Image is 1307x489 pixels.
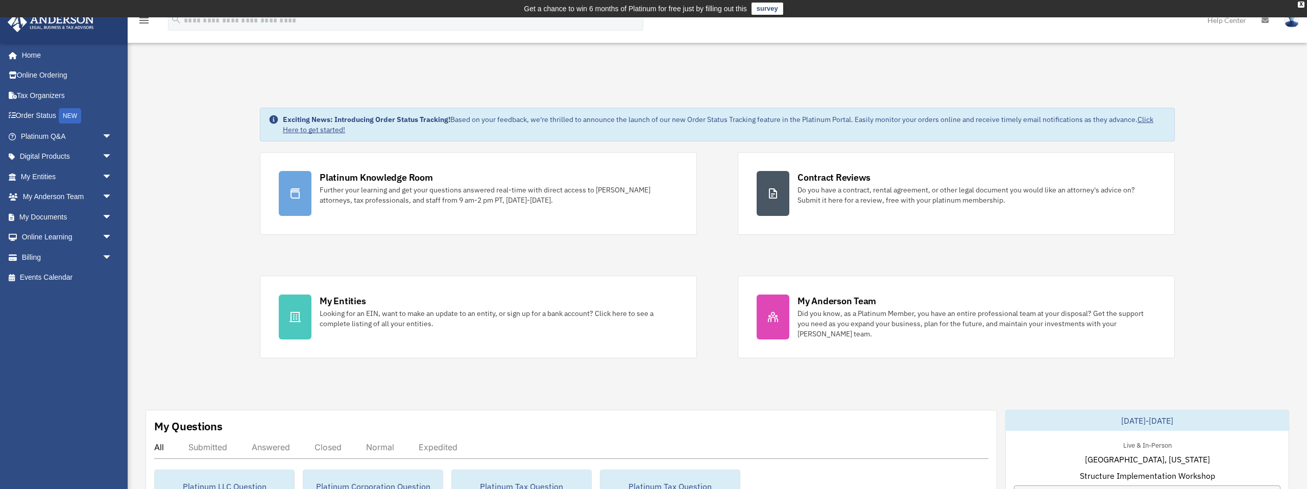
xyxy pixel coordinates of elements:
[7,146,128,167] a: Digital Productsarrow_drop_down
[797,185,1156,205] div: Do you have a contract, rental agreement, or other legal document you would like an attorney's ad...
[797,171,870,184] div: Contract Reviews
[366,442,394,452] div: Normal
[320,171,433,184] div: Platinum Knowledge Room
[738,276,1175,358] a: My Anderson Team Did you know, as a Platinum Member, you have an entire professional team at your...
[102,146,123,167] span: arrow_drop_down
[1006,410,1289,431] div: [DATE]-[DATE]
[7,166,128,187] a: My Entitiesarrow_drop_down
[102,227,123,248] span: arrow_drop_down
[797,308,1156,339] div: Did you know, as a Platinum Member, you have an entire professional team at your disposal? Get th...
[7,227,128,248] a: Online Learningarrow_drop_down
[283,115,1153,134] a: Click Here to get started!
[7,126,128,146] a: Platinum Q&Aarrow_drop_down
[320,308,678,329] div: Looking for an EIN, want to make an update to an entity, or sign up for a bank account? Click her...
[138,14,150,27] i: menu
[738,152,1175,235] a: Contract Reviews Do you have a contract, rental agreement, or other legal document you would like...
[1284,13,1299,28] img: User Pic
[1080,470,1215,482] span: Structure Implementation Workshop
[102,126,123,147] span: arrow_drop_down
[7,207,128,227] a: My Documentsarrow_drop_down
[283,115,450,124] strong: Exciting News: Introducing Order Status Tracking!
[1115,439,1180,450] div: Live & In-Person
[154,419,223,434] div: My Questions
[102,166,123,187] span: arrow_drop_down
[188,442,227,452] div: Submitted
[102,247,123,268] span: arrow_drop_down
[1085,453,1210,466] span: [GEOGRAPHIC_DATA], [US_STATE]
[524,3,747,15] div: Get a chance to win 6 months of Platinum for free just by filling out this
[154,442,164,452] div: All
[1298,2,1304,8] div: close
[252,442,290,452] div: Answered
[102,207,123,228] span: arrow_drop_down
[419,442,457,452] div: Expedited
[7,45,123,65] a: Home
[283,114,1166,135] div: Based on your feedback, we're thrilled to announce the launch of our new Order Status Tracking fe...
[260,152,697,235] a: Platinum Knowledge Room Further your learning and get your questions answered real-time with dire...
[752,3,783,15] a: survey
[260,276,697,358] a: My Entities Looking for an EIN, want to make an update to an entity, or sign up for a bank accoun...
[7,106,128,127] a: Order StatusNEW
[797,295,876,307] div: My Anderson Team
[320,185,678,205] div: Further your learning and get your questions answered real-time with direct access to [PERSON_NAM...
[314,442,342,452] div: Closed
[7,187,128,207] a: My Anderson Teamarrow_drop_down
[102,187,123,208] span: arrow_drop_down
[5,12,97,32] img: Anderson Advisors Platinum Portal
[7,85,128,106] a: Tax Organizers
[7,267,128,288] a: Events Calendar
[171,14,182,25] i: search
[59,108,81,124] div: NEW
[7,247,128,267] a: Billingarrow_drop_down
[138,18,150,27] a: menu
[7,65,128,86] a: Online Ordering
[320,295,366,307] div: My Entities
